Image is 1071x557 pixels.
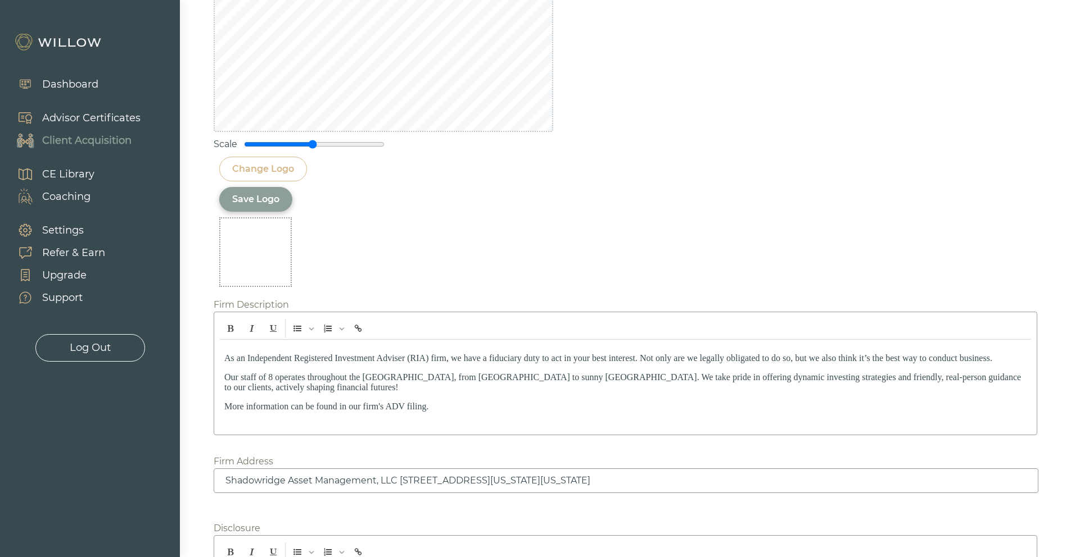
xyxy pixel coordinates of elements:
div: CE Library [42,167,94,182]
div: Upgrade [42,268,87,283]
div: Coaching [42,189,91,204]
span: Bold [220,319,241,338]
img: Willow [14,33,104,51]
p: As an Independent Registered Investment Adviser (RIA) firm, we have a fiduciary duty to act in yo... [224,353,1027,363]
a: Coaching [6,185,94,208]
a: Client Acquisition [6,129,141,152]
button: Save Logo [219,187,292,212]
a: Refer & Earn [6,241,105,264]
p: More information can be found in our firm's ADV filing. [224,401,1027,412]
div: Support [42,290,83,305]
a: Dashboard [6,73,98,95]
span: Insert Unordered List [287,319,317,338]
div: Dashboard [42,77,98,92]
div: Settings [42,223,84,238]
span: Italic [242,319,262,338]
div: Save Logo [232,193,279,206]
div: Disclosure [214,522,260,535]
label: Scale [214,138,237,151]
div: Client Acquisition [42,133,132,148]
div: Refer & Earn [42,245,105,261]
div: Log Out [70,340,111,355]
a: Upgrade [6,264,105,286]
a: Advisor Certificates [6,107,141,129]
div: Firm Description [214,298,289,312]
a: CE Library [6,163,94,185]
div: Advisor Certificates [42,111,141,126]
span: Underline [263,319,283,338]
div: Change Logo [232,162,294,176]
a: Settings [6,219,105,241]
p: Our staff of 8 operates throughout the [GEOGRAPHIC_DATA], from [GEOGRAPHIC_DATA] to sunny [GEOGRA... [224,372,1027,392]
span: Insert Ordered List [318,319,347,338]
div: Firm Address [214,455,273,468]
span: Insert link [348,319,368,338]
